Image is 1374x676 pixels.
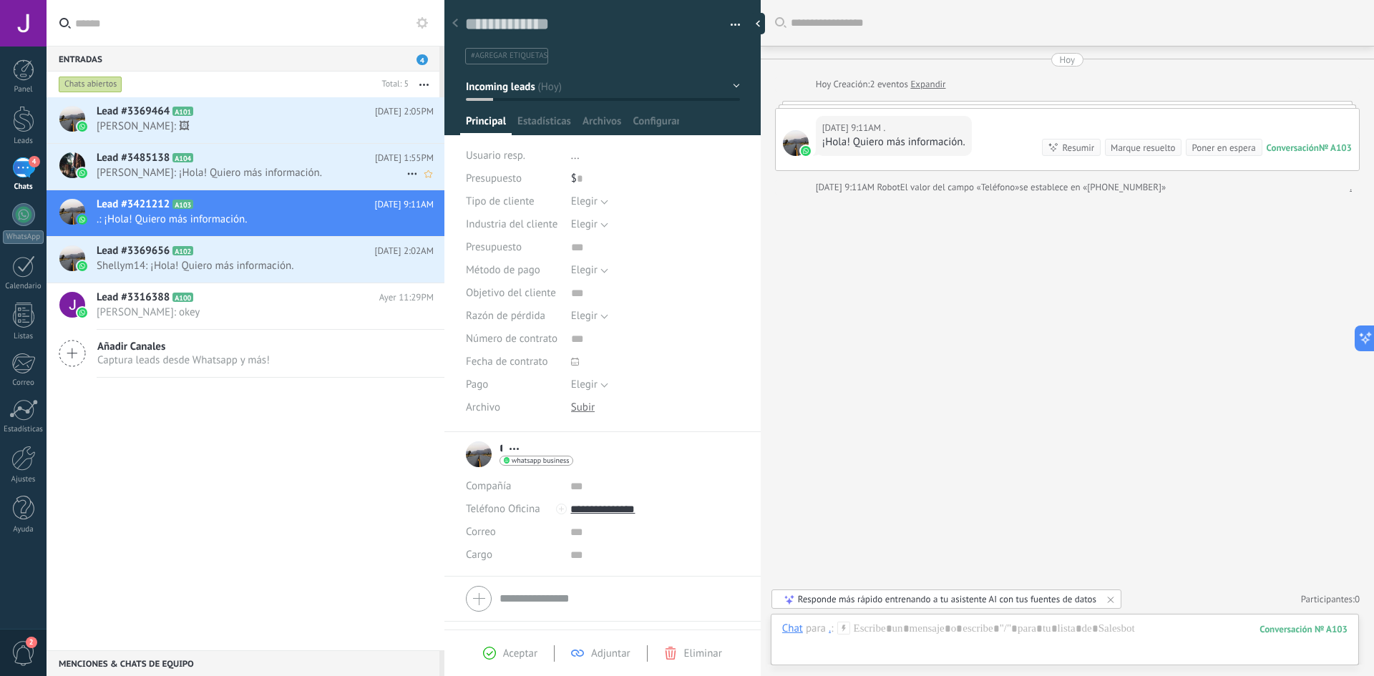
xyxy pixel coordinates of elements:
[816,77,946,92] div: Creación:
[466,502,540,516] span: Teléfono Oficina
[172,107,193,116] span: A101
[571,259,608,282] button: Elegir
[571,378,598,391] span: Elegir
[47,283,444,329] a: Lead #3316388 A100 Ayer 11:29PM [PERSON_NAME]: okey
[471,51,547,61] span: #agregar etiquetas
[900,180,1020,195] span: El valor del campo «Teléfono»
[376,77,409,92] div: Total: 5
[801,146,811,156] img: waba.svg
[3,475,44,484] div: Ajustes
[1192,141,1255,155] div: Poner en espera
[466,475,560,498] div: Compañía
[416,54,428,65] span: 4
[466,328,560,351] div: Número de contrato
[97,305,406,319] span: [PERSON_NAME]: okey
[97,244,170,258] span: Lead #3369656
[1267,142,1319,154] div: Conversación
[466,333,557,344] span: Número de contrato
[1020,180,1166,195] span: se establece en «[PHONE_NUMBER]»
[3,332,44,341] div: Listas
[97,340,270,353] span: Añadir Canales
[47,97,444,143] a: Lead #3369464 A101 [DATE] 2:05PM [PERSON_NAME]: 🖼
[466,172,522,185] span: Presupuesto
[466,356,548,367] span: Fecha de contrato
[47,237,444,283] a: Lead #3369656 A102 [DATE] 2:02AM Shellym14: ¡Hola! Quiero más información.
[47,144,444,190] a: Lead #3485138 A104 [DATE] 1:55PM [PERSON_NAME]: ¡Hola! Quiero más información.
[97,212,406,226] span: .: ¡Hola! Quiero más información.
[466,219,557,230] span: Industria del cliente
[571,167,740,190] div: $
[172,200,193,209] span: A103
[466,396,560,419] div: Archivo
[466,167,560,190] div: Presupuesto
[466,544,560,567] div: Cargo
[466,402,500,413] span: Archivo
[97,197,170,212] span: Lead #3421212
[3,425,44,434] div: Estadísticas
[466,310,545,321] span: Razón de pérdida
[3,378,44,388] div: Correo
[466,242,522,253] span: Presupuesto
[77,261,87,271] img: waba.svg
[466,498,540,521] button: Teléfono Oficina
[684,647,722,660] span: Eliminar
[466,288,556,298] span: Objetivo del cliente
[571,263,598,277] span: Elegir
[503,647,537,660] span: Aceptar
[1355,593,1360,605] span: 0
[59,76,122,93] div: Chats abiertos
[571,149,580,162] span: ...
[97,151,170,165] span: Lead #3485138
[97,166,406,180] span: [PERSON_NAME]: ¡Hola! Quiero más información.
[816,180,877,195] div: [DATE] 9:11AM
[822,121,884,135] div: [DATE] 9:11AM
[1350,180,1352,195] a: .
[77,215,87,225] img: waba.svg
[798,593,1096,605] div: Responde más rápido entrenando a tu asistente AI con tus fuentes de datos
[822,135,965,150] div: ¡Hola! Quiero más información.
[466,149,525,162] span: Usuario resp.
[910,77,945,92] a: Expandir
[97,119,406,133] span: [PERSON_NAME]: 🖼
[375,244,434,258] span: [DATE] 2:02AM
[869,77,907,92] span: 2 eventos
[97,353,270,367] span: Captura leads desde Whatsapp y más!
[466,305,560,328] div: Razón de pérdida
[466,213,560,236] div: Industria del cliente
[1319,142,1352,154] div: № A103
[512,457,569,464] span: whatsapp business
[633,114,679,135] span: Configurar
[97,259,406,273] span: Shellym14: ¡Hola! Quiero más información.
[466,282,560,305] div: Objetivo del cliente
[466,379,488,390] span: Pago
[379,290,434,305] span: Ayer 11:29PM
[47,46,439,72] div: Entradas
[517,114,571,135] span: Estadísticas
[466,265,540,275] span: Método de pago
[751,13,765,34] div: Ocultar
[97,290,170,305] span: Lead #3316388
[466,236,560,259] div: Presupuesto
[591,647,630,660] span: Adjuntar
[816,77,834,92] div: Hoy
[571,213,608,236] button: Elegir
[466,549,492,560] span: Cargo
[806,622,826,636] span: para
[877,181,900,193] span: Robot
[3,282,44,291] div: Calendario
[375,151,434,165] span: [DATE] 1:55PM
[29,156,40,167] span: 4
[783,130,809,156] span: .
[26,637,37,648] span: 2
[883,121,885,135] span: .
[1259,623,1348,635] div: 103
[3,137,44,146] div: Leads
[47,650,439,676] div: Menciones & Chats de equipo
[571,190,608,213] button: Elegir
[3,525,44,534] div: Ayuda
[829,622,831,635] div: .
[571,309,598,323] span: Elegir
[3,85,44,94] div: Panel
[77,122,87,132] img: waba.svg
[375,197,434,212] span: [DATE] 9:11AM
